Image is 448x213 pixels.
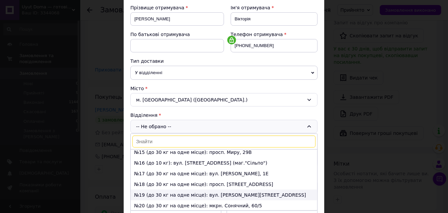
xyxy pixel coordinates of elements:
li: №16 (до 10 кг): вул. [STREET_ADDRESS] (маг."Сільпо") [131,158,317,168]
li: №20 (до 30 кг на одне місце): мкрн. Сонячний, 60/5 [131,200,317,211]
li: №18 (до 30 кг на одне місце): просп. [STREET_ADDRESS] [131,179,317,190]
div: -- Не обрано -- [130,120,318,133]
div: м. [GEOGRAPHIC_DATA] ([GEOGRAPHIC_DATA].) [130,93,318,106]
span: По батькові отримувача [130,32,190,37]
li: №19 (до 30 кг на одне місце): вул. [PERSON_NAME][STREET_ADDRESS] [131,190,317,200]
div: Відділення [130,112,318,119]
input: +380 [231,39,318,52]
span: Ім'я отримувача [231,5,270,10]
span: У відділенні [130,66,318,80]
span: Прізвище отримувача [130,5,185,10]
li: №15 (до 30 кг на одне місце): просп. Миру, 29В [131,147,317,158]
input: Знайти [132,136,316,148]
span: Телефон отримувача [231,32,283,37]
div: Місто [130,85,318,92]
span: Тип доставки [130,58,164,64]
li: №17 (до 30 кг на одне місце): вул. [PERSON_NAME], 1Е [131,168,317,179]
